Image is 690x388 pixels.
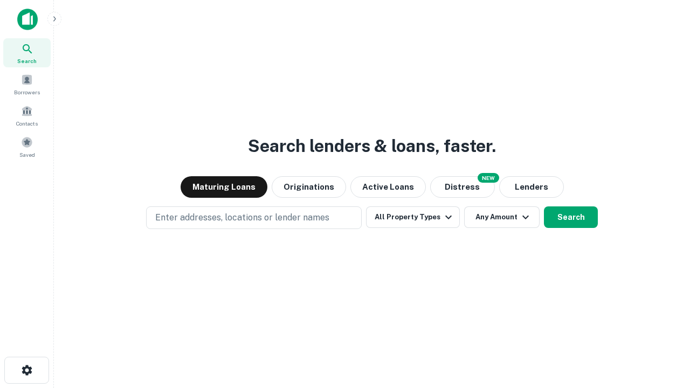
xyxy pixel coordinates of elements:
[544,206,598,228] button: Search
[478,173,499,183] div: NEW
[636,302,690,354] iframe: Chat Widget
[17,57,37,65] span: Search
[3,70,51,99] a: Borrowers
[248,133,496,159] h3: Search lenders & loans, faster.
[3,101,51,130] a: Contacts
[181,176,267,198] button: Maturing Loans
[366,206,460,228] button: All Property Types
[3,132,51,161] a: Saved
[464,206,540,228] button: Any Amount
[17,9,38,30] img: capitalize-icon.png
[155,211,329,224] p: Enter addresses, locations or lender names
[3,38,51,67] a: Search
[272,176,346,198] button: Originations
[16,119,38,128] span: Contacts
[19,150,35,159] span: Saved
[14,88,40,96] span: Borrowers
[146,206,362,229] button: Enter addresses, locations or lender names
[430,176,495,198] button: Search distressed loans with lien and other non-mortgage details.
[350,176,426,198] button: Active Loans
[499,176,564,198] button: Lenders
